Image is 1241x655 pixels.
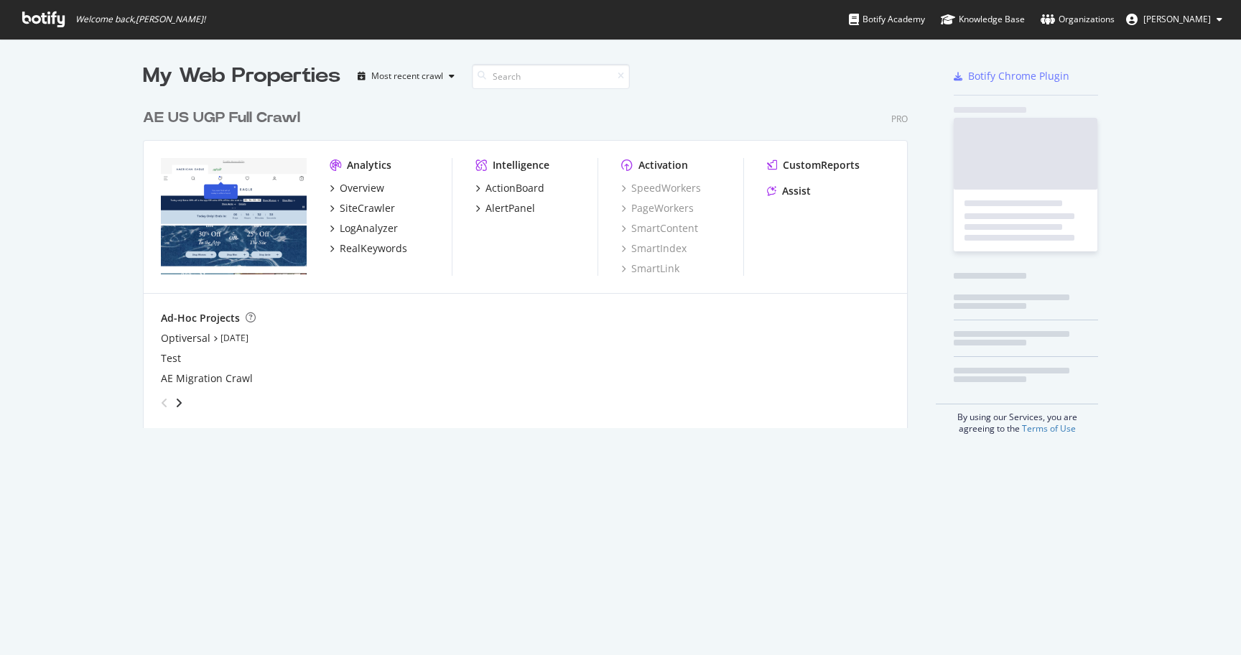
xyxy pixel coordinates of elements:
a: [DATE] [220,332,248,344]
a: Assist [767,184,811,198]
span: Melanie Vadney [1143,13,1211,25]
button: [PERSON_NAME] [1115,8,1234,31]
a: Terms of Use [1022,422,1076,435]
div: grid [143,90,919,428]
img: www.ae.com [161,158,307,274]
div: Knowledge Base [941,12,1025,27]
a: AlertPanel [475,201,535,215]
div: AlertPanel [485,201,535,215]
div: CustomReports [783,158,860,172]
div: By using our Services, you are agreeing to the [936,404,1098,435]
div: Analytics [347,158,391,172]
div: Organizations [1041,12,1115,27]
div: Pro [891,113,908,125]
a: Optiversal [161,331,210,345]
a: SpeedWorkers [621,181,701,195]
input: Search [472,64,630,89]
div: LogAnalyzer [340,221,398,236]
a: Test [161,351,181,366]
button: Most recent crawl [352,65,460,88]
div: angle-left [155,391,174,414]
a: SmartLink [621,261,679,276]
div: Most recent crawl [371,72,443,80]
div: RealKeywords [340,241,407,256]
a: LogAnalyzer [330,221,398,236]
a: SiteCrawler [330,201,395,215]
span: Welcome back, [PERSON_NAME] ! [75,14,205,25]
div: Ad-Hoc Projects [161,311,240,325]
div: Botify Chrome Plugin [968,69,1069,83]
a: SmartContent [621,221,698,236]
a: RealKeywords [330,241,407,256]
div: angle-right [174,396,184,410]
a: AE Migration Crawl [161,371,253,386]
div: Assist [782,184,811,198]
div: ActionBoard [485,181,544,195]
a: Overview [330,181,384,195]
div: Intelligence [493,158,549,172]
a: CustomReports [767,158,860,172]
div: Overview [340,181,384,195]
a: PageWorkers [621,201,694,215]
div: Botify Academy [849,12,925,27]
a: AE US UGP Full Crawl [143,108,306,129]
div: AE US UGP Full Crawl [143,108,300,129]
div: SiteCrawler [340,201,395,215]
a: SmartIndex [621,241,687,256]
a: ActionBoard [475,181,544,195]
div: My Web Properties [143,62,340,90]
a: Botify Chrome Plugin [954,69,1069,83]
div: Activation [638,158,688,172]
